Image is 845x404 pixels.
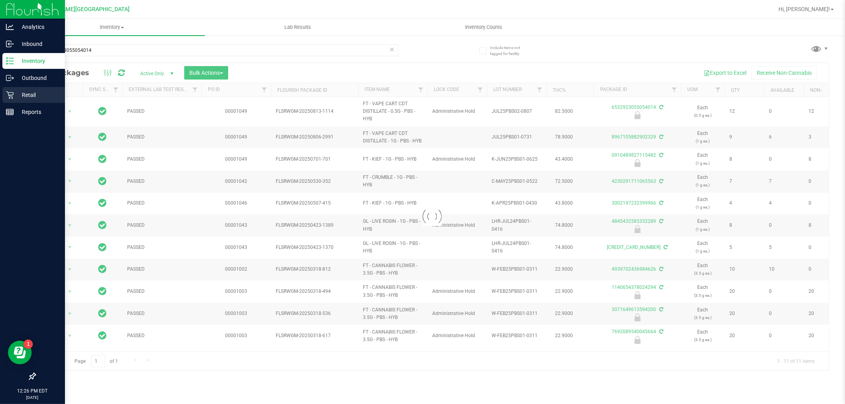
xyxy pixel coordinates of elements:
[14,90,61,100] p: Retail
[6,57,14,65] inline-svg: Inventory
[35,44,399,56] input: Search Package ID, Item Name, SKU, Lot or Part Number...
[14,39,61,49] p: Inbound
[6,74,14,82] inline-svg: Outbound
[454,24,513,31] span: Inventory Counts
[6,40,14,48] inline-svg: Inbound
[391,19,576,36] a: Inventory Counts
[14,22,61,32] p: Analytics
[19,24,205,31] span: Inventory
[14,73,61,83] p: Outbound
[8,341,32,364] iframe: Resource center
[274,24,322,31] span: Lab Results
[14,56,61,66] p: Inventory
[23,340,33,349] iframe: Resource center unread badge
[14,107,61,117] p: Reports
[4,395,61,400] p: [DATE]
[19,19,205,36] a: Inventory
[6,108,14,116] inline-svg: Reports
[389,44,395,55] span: Clear
[6,23,14,31] inline-svg: Analytics
[4,387,61,395] p: 12:26 PM EDT
[6,91,14,99] inline-svg: Retail
[205,19,391,36] a: Lab Results
[778,6,830,12] span: Hi, [PERSON_NAME]!
[490,45,530,57] span: Include items not tagged for facility
[32,6,130,13] span: [PERSON_NAME][GEOGRAPHIC_DATA]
